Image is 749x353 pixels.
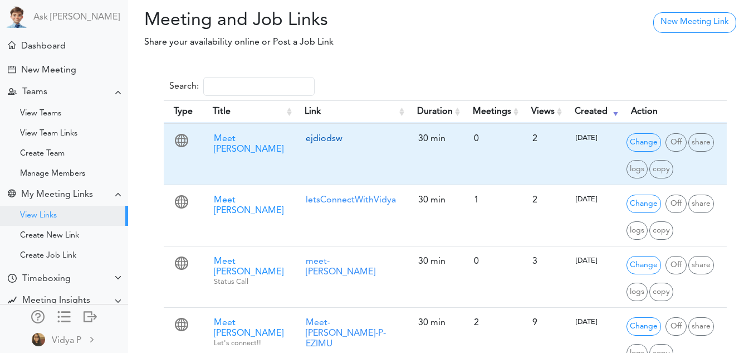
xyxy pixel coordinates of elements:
[649,283,673,301] span: Duplicate Link
[468,128,516,150] div: 0
[688,133,714,152] span: Share Link
[527,251,559,273] div: 3
[306,134,342,143] a: ejdiodsw
[626,317,661,336] span: Edit Link
[33,12,120,23] a: Ask [PERSON_NAME]
[621,100,727,123] th: Action
[570,251,615,271] div: [DATE]
[31,310,45,321] div: Manage Members and Externals
[463,100,521,123] th: Meetings: activate to sort column ascending
[20,233,79,239] div: Create New Link
[57,310,71,321] div: Show only icons
[565,100,621,123] th: Created: activate to sort column ascending
[413,251,457,273] div: 30 min
[164,100,203,123] th: Type
[665,195,687,213] span: Turn Off Sharing
[175,321,188,335] span: 1:1 Meeting Link
[20,111,61,117] div: View Teams
[688,256,714,274] span: Share Link
[306,257,375,277] a: meet-[PERSON_NAME]
[407,100,463,123] th: Duration: activate to sort column ascending
[32,333,45,346] img: 2Q==
[665,317,687,336] span: Turn Off Sharing
[649,221,673,240] span: Duplicate Link
[214,196,283,215] span: Meet [PERSON_NAME]
[570,190,615,210] div: [DATE]
[20,131,77,137] div: View Team Links
[468,190,516,211] div: 1
[175,137,188,151] span: 1:1 Meeting Link
[84,310,97,321] div: Log out
[20,253,76,259] div: Create Job Link
[626,160,648,178] span: Meeting Details
[22,87,47,98] div: Teams
[21,41,66,52] div: Dashboard
[8,66,16,74] div: Create Meeting
[175,199,188,212] span: 1:1 Meeting Link
[527,190,559,211] div: 2
[136,10,482,31] h2: Meeting and Job Links
[136,36,482,49] p: Share your availability online or Post a Job Link
[203,100,295,123] th: Title: activate to sort column ascending
[57,310,71,326] a: Change side menu
[468,312,516,334] div: 2
[295,100,407,123] th: Link: activate to sort column ascending
[626,221,648,240] span: Meeting Details
[665,256,687,274] span: Turn Off Sharing
[653,12,736,33] a: New Meeting Link
[626,256,661,274] span: Edit Link
[570,128,615,148] div: [DATE]
[413,312,457,334] div: 30 min
[21,190,93,200] div: My Meeting Links
[649,160,673,178] span: Duplicate Link
[214,278,248,286] small: Status Call
[665,133,687,152] span: Turn Off Sharing
[214,318,283,338] span: Meet [PERSON_NAME]
[1,327,127,352] a: Vidya P
[8,190,16,200] div: Share Meeting Link
[214,257,283,277] span: Meet [PERSON_NAME]
[527,128,559,150] div: 2
[626,133,661,152] span: Edit Link
[203,77,315,96] input: Search:
[214,340,261,347] small: Let's connect!!
[688,195,714,213] span: Share Link
[413,128,457,150] div: 30 min
[306,318,386,349] a: Meet-[PERSON_NAME]-P-EZIMU
[413,190,457,211] div: 30 min
[306,196,396,205] a: letsConnectWithVidya
[52,334,81,347] div: Vidya P
[626,283,648,301] span: Meeting Details
[20,213,57,219] div: View Links
[8,41,16,49] div: Meeting Dashboard
[570,312,615,332] div: [DATE]
[22,296,90,306] div: Meeting Insights
[22,274,71,284] div: Timeboxing
[6,6,28,28] img: Powered by TEAMCAL AI
[175,260,188,273] span: 1:1 Meeting Link
[688,317,714,336] span: Share Link
[521,100,565,123] th: Views: activate to sort column ascending
[626,195,661,213] span: Edit Link
[20,151,65,157] div: Create Team
[214,134,283,154] span: Meet [PERSON_NAME]
[468,251,516,273] div: 0
[527,312,559,334] div: 9
[21,65,76,76] div: New Meeting
[169,77,315,96] label: Search:
[8,274,17,284] div: Time Your Goals
[20,171,85,177] div: Manage Members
